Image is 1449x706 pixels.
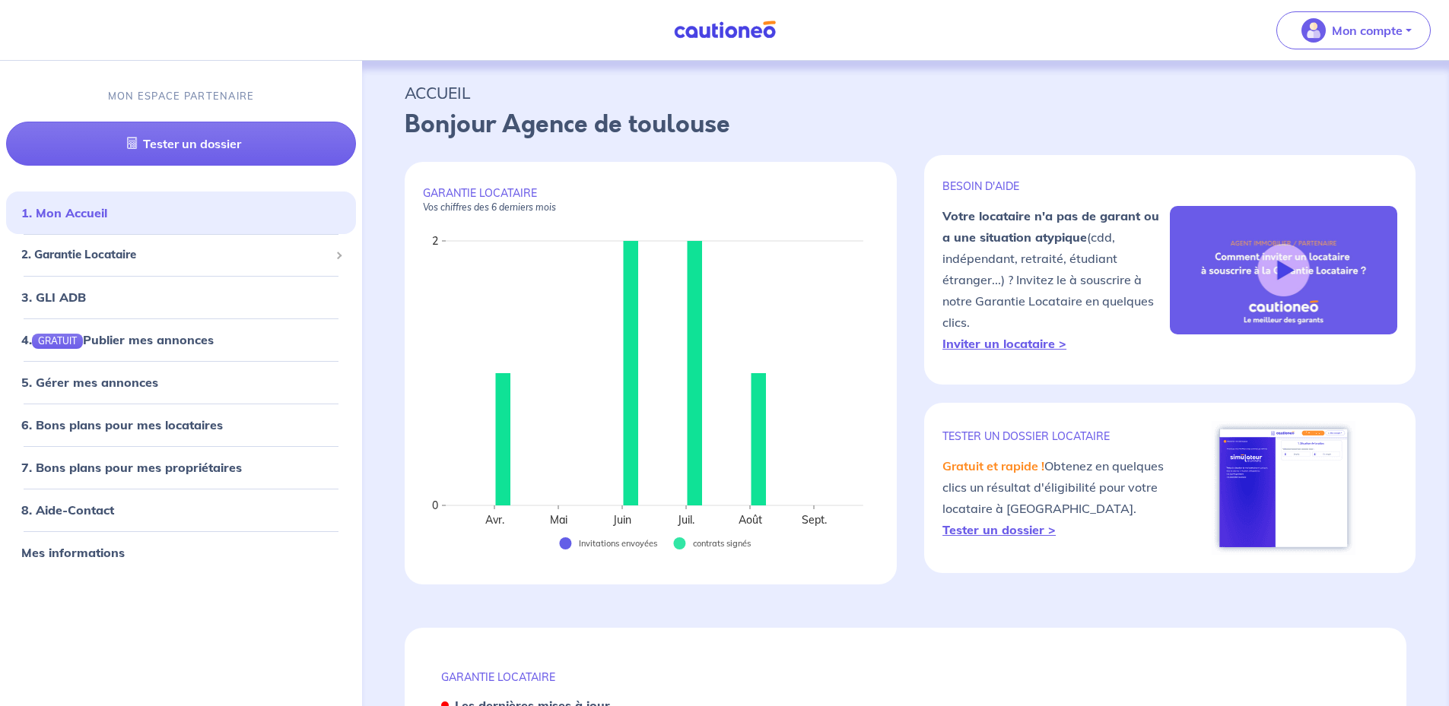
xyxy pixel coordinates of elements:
p: BESOIN D'AIDE [942,179,1170,193]
a: Inviter un locataire > [942,336,1066,351]
p: GARANTIE LOCATAIRE [423,186,879,214]
p: (cdd, indépendant, retraité, étudiant étranger...) ? Invitez le à souscrire à notre Garantie Loca... [942,205,1170,354]
text: Mai [550,513,567,527]
div: 1. Mon Accueil [6,198,356,228]
div: Mes informations [6,537,356,568]
div: 5. Gérer mes annonces [6,367,356,397]
div: 7. Bons plans pour mes propriétaires [6,452,356,483]
p: MON ESPACE PARTENAIRE [108,89,255,103]
text: Sept. [802,513,827,527]
p: ACCUEIL [405,79,1406,106]
a: Tester un dossier > [942,522,1056,537]
text: 2 [432,234,438,248]
div: 3. GLI ADB [6,282,356,312]
img: simulateur.png [1212,421,1355,555]
p: Mon compte [1332,21,1403,40]
a: 6. Bons plans pour mes locataires [21,417,223,432]
a: 5. Gérer mes annonces [21,375,158,390]
a: 1. Mon Accueil [21,205,107,220]
a: Mes informations [21,545,125,560]
p: GARANTIE LOCATAIRE [441,670,1370,684]
em: Vos chiffres des 6 derniers mois [423,201,556,213]
div: 6. Bons plans pour mes locataires [6,410,356,440]
text: 0 [432,499,438,512]
img: illu_account_valid_menu.svg [1301,18,1326,43]
strong: Votre locataire n'a pas de garant ou a une situation atypique [942,208,1159,245]
span: 2. Garantie Locataire [21,246,329,264]
em: Gratuit et rapide ! [942,458,1044,473]
text: Avr. [485,513,504,527]
a: 4.GRATUITPublier mes annonces [21,332,214,347]
text: Juil. [677,513,694,527]
button: illu_account_valid_menu.svgMon compte [1276,11,1431,49]
div: 4.GRATUITPublier mes annonces [6,325,356,355]
a: 3. GLI ADB [21,290,86,305]
a: 8. Aide-Contact [21,502,114,518]
img: Cautioneo [668,21,782,40]
img: video-gli-new-none.jpg [1170,206,1397,334]
div: 8. Aide-Contact [6,495,356,525]
p: TESTER un dossier locataire [942,429,1170,443]
p: Bonjour Agence de toulouse [405,106,1406,143]
a: Tester un dossier [6,122,356,166]
text: Juin [612,513,631,527]
a: 7. Bons plans pour mes propriétaires [21,460,242,475]
p: Obtenez en quelques clics un résultat d'éligibilité pour votre locataire à [GEOGRAPHIC_DATA]. [942,455,1170,540]
text: Août [739,513,762,527]
div: 2. Garantie Locataire [6,240,356,270]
